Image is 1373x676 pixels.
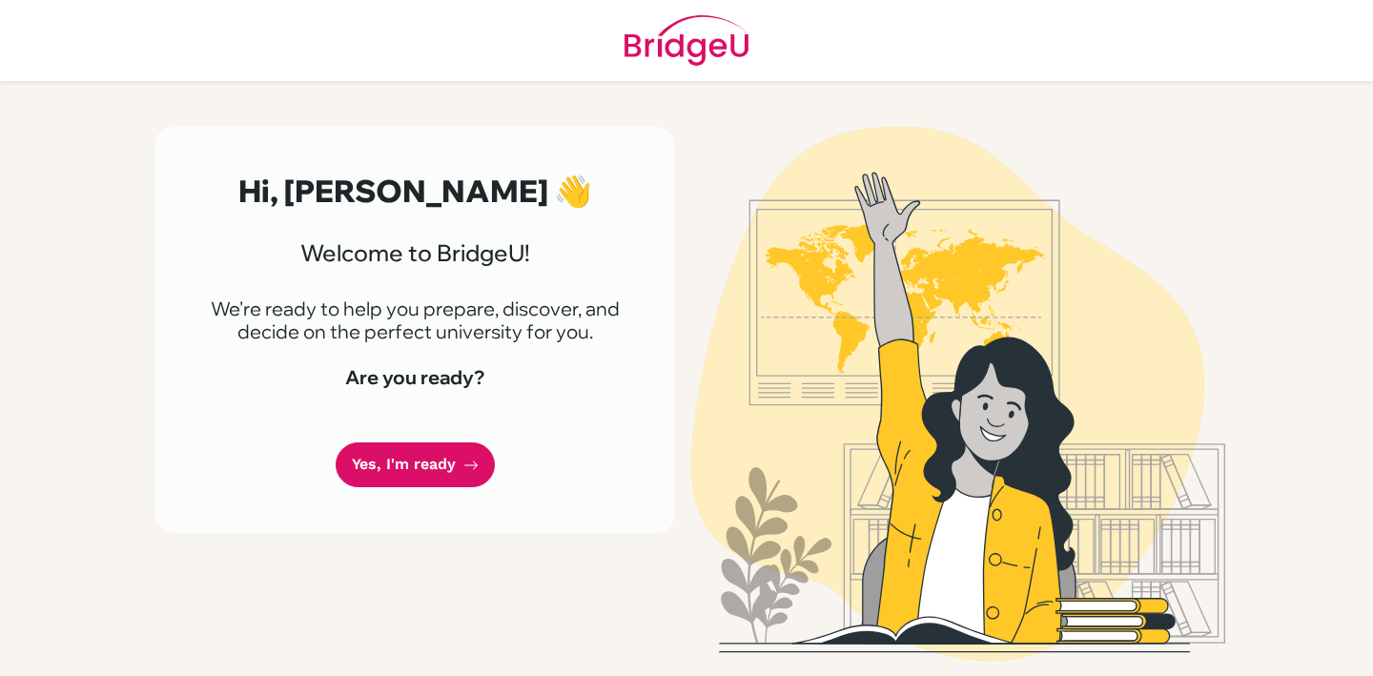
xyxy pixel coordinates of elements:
h4: Are you ready? [200,366,629,389]
h2: Hi, [PERSON_NAME] 👋 [200,173,629,209]
a: Yes, I'm ready [336,442,495,487]
h3: Welcome to BridgeU! [200,239,629,267]
p: We're ready to help you prepare, discover, and decide on the perfect university for you. [200,297,629,343]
